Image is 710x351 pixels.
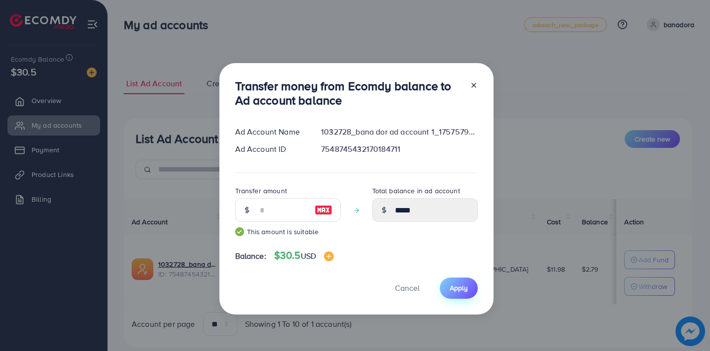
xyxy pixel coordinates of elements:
[324,251,334,261] img: image
[313,126,485,138] div: 1032728_bana dor ad account 1_1757579407255
[227,126,314,138] div: Ad Account Name
[235,79,462,107] h3: Transfer money from Ecomdy balance to Ad account balance
[383,278,432,299] button: Cancel
[274,249,334,262] h4: $30.5
[440,278,478,299] button: Apply
[235,227,244,236] img: guide
[235,186,287,196] label: Transfer amount
[450,283,468,293] span: Apply
[301,250,316,261] span: USD
[227,143,314,155] div: Ad Account ID
[235,227,341,237] small: This amount is suitable
[235,250,266,262] span: Balance:
[313,143,485,155] div: 7548745432170184711
[395,282,420,293] span: Cancel
[372,186,460,196] label: Total balance in ad account
[315,204,332,216] img: image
